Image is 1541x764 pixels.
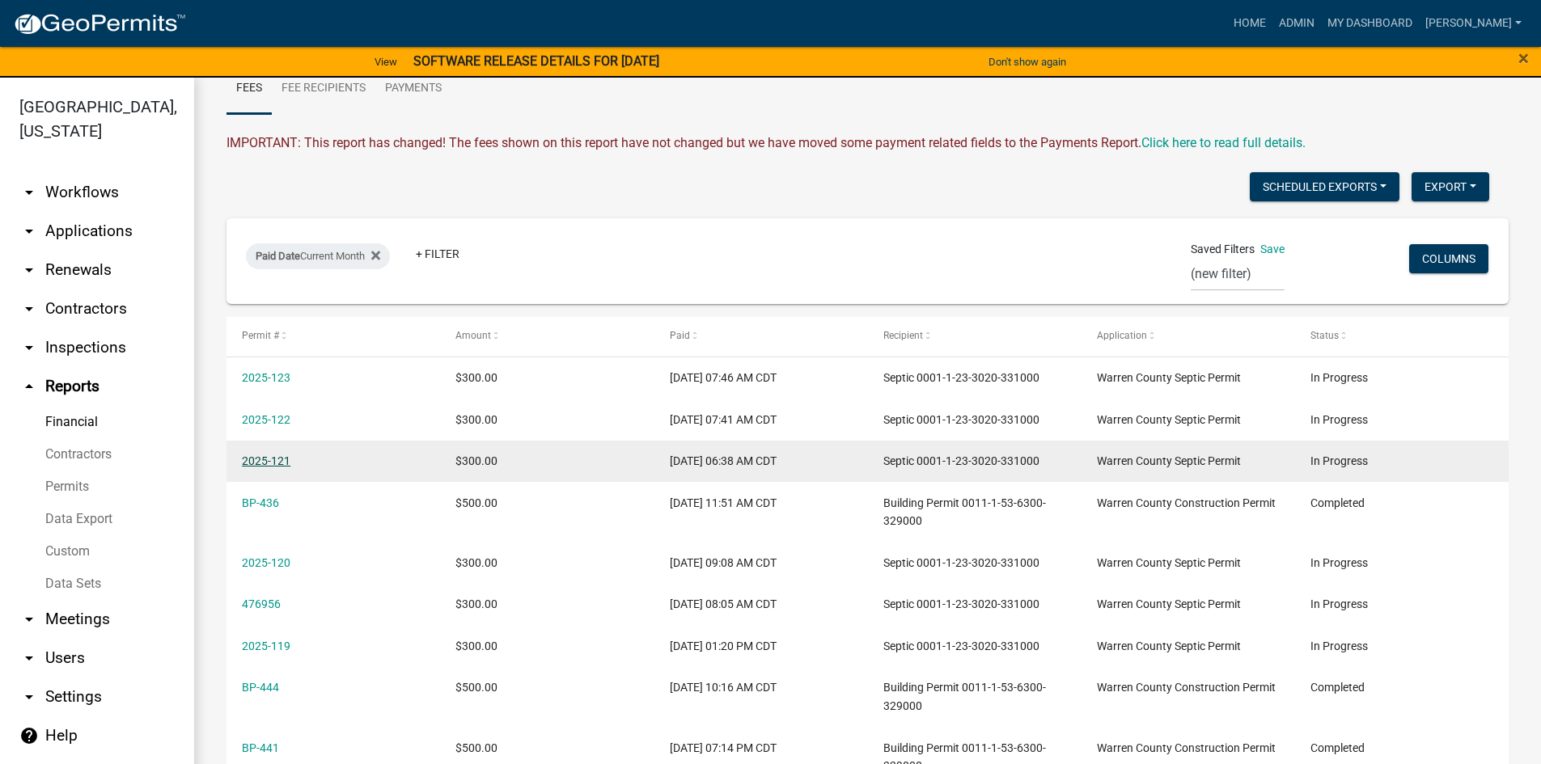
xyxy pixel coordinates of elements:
[670,494,853,513] div: [DATE] 11:51 AM CDT
[1097,454,1241,467] span: Warren County Septic Permit
[1082,317,1295,356] datatable-header-cell: Application
[1419,8,1528,39] a: [PERSON_NAME]
[1141,135,1306,150] a: Click here to read full details.
[1310,639,1368,652] span: In Progress
[883,639,1039,652] span: Septic 0001-1-23-3020-331000
[867,317,1081,356] datatable-header-cell: Recipient
[1097,371,1241,384] span: Warren County Septic Permit
[883,681,1046,712] span: Building Permit 0011-1-53-6300-329000
[413,53,659,69] strong: SOFTWARE RELEASE DETAILS FOR [DATE]
[1295,317,1509,356] datatable-header-cell: Status
[883,597,1039,610] span: Septic 0001-1-23-3020-331000
[883,371,1039,384] span: Septic 0001-1-23-3020-331000
[1250,172,1399,201] button: Scheduled Exports
[375,63,451,115] a: Payments
[455,597,497,610] span: $300.00
[272,63,375,115] a: Fee Recipients
[883,556,1039,569] span: Septic 0001-1-23-3020-331000
[670,637,853,656] div: [DATE] 01:20 PM CDT
[242,371,290,384] a: 2025-123
[455,454,497,467] span: $300.00
[670,739,853,758] div: [DATE] 07:14 PM CDT
[19,299,39,319] i: arrow_drop_down
[883,413,1039,426] span: Septic 0001-1-23-3020-331000
[670,595,853,614] div: [DATE] 08:05 AM CDT
[883,454,1039,467] span: Septic 0001-1-23-3020-331000
[670,411,853,429] div: [DATE] 07:41 AM CDT
[1141,135,1306,150] wm-modal-confirm: Upcoming Changes to Daily Fees Report
[246,243,390,269] div: Current Month
[226,63,272,115] a: Fees
[1310,330,1339,341] span: Status
[1097,496,1276,509] span: Warren County Construction Permit
[670,678,853,697] div: [DATE] 10:16 AM CDT
[455,496,497,509] span: $500.00
[1097,413,1241,426] span: Warren County Septic Permit
[242,454,290,467] a: 2025-121
[455,371,497,384] span: $300.00
[1310,496,1365,509] span: Completed
[242,597,281,610] a: 476956
[670,369,853,387] div: [DATE] 07:46 AM CDT
[455,556,497,569] span: $300.00
[19,183,39,202] i: arrow_drop_down
[242,681,279,694] a: BP-444
[242,496,279,509] a: BP-436
[670,330,690,341] span: Paid
[1310,454,1368,467] span: In Progress
[455,330,491,341] span: Amount
[19,726,39,745] i: help
[19,338,39,357] i: arrow_drop_down
[982,49,1073,75] button: Don't show again
[1097,639,1241,652] span: Warren County Septic Permit
[226,133,1509,153] div: IMPORTANT: This report has changed! The fees shown on this report have not changed but we have mo...
[1518,47,1529,70] span: ×
[19,687,39,707] i: arrow_drop_down
[654,317,867,356] datatable-header-cell: Paid
[242,413,290,426] a: 2025-122
[455,681,497,694] span: $500.00
[1321,8,1419,39] a: My Dashboard
[883,496,1046,528] span: Building Permit 0011-1-53-6300-329000
[883,330,923,341] span: Recipient
[242,639,290,652] a: 2025-119
[1310,556,1368,569] span: In Progress
[19,260,39,280] i: arrow_drop_down
[226,317,440,356] datatable-header-cell: Permit #
[403,239,472,268] a: + Filter
[1097,681,1276,694] span: Warren County Construction Permit
[1310,597,1368,610] span: In Progress
[1310,371,1368,384] span: In Progress
[1310,681,1365,694] span: Completed
[1097,330,1147,341] span: Application
[1272,8,1321,39] a: Admin
[1097,741,1276,754] span: Warren County Construction Permit
[368,49,404,75] a: View
[19,610,39,629] i: arrow_drop_down
[1260,243,1285,255] a: Save
[1097,597,1241,610] span: Warren County Septic Permit
[1227,8,1272,39] a: Home
[242,330,279,341] span: Permit #
[1518,49,1529,68] button: Close
[1097,556,1241,569] span: Warren County Septic Permit
[670,554,853,572] div: [DATE] 09:08 AM CDT
[242,741,279,754] a: BP-441
[455,741,497,754] span: $500.00
[1310,413,1368,426] span: In Progress
[455,413,497,426] span: $300.00
[1409,244,1488,273] button: Columns
[670,452,853,471] div: [DATE] 06:38 AM CDT
[1191,241,1255,258] span: Saved Filters
[455,639,497,652] span: $300.00
[19,222,39,241] i: arrow_drop_down
[19,377,39,396] i: arrow_drop_up
[256,250,300,262] span: Paid Date
[1412,172,1489,201] button: Export
[440,317,654,356] datatable-header-cell: Amount
[242,556,290,569] a: 2025-120
[1310,741,1365,754] span: Completed
[19,648,39,668] i: arrow_drop_down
